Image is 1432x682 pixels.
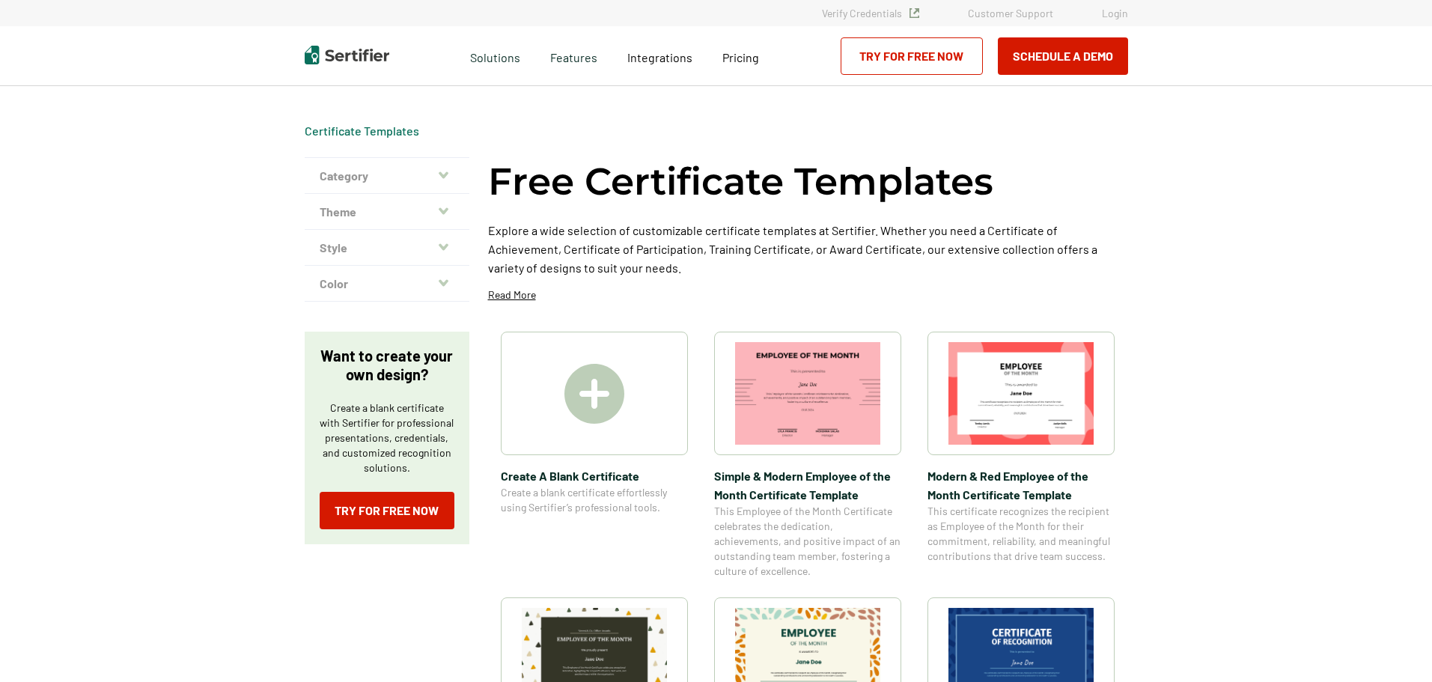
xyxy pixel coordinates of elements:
[910,8,919,18] img: Verified
[501,466,688,485] span: Create A Blank Certificate
[927,466,1115,504] span: Modern & Red Employee of the Month Certificate Template
[822,7,919,19] a: Verify Credentials
[1102,7,1128,19] a: Login
[305,46,389,64] img: Sertifier | Digital Credentialing Platform
[488,157,993,206] h1: Free Certificate Templates
[501,485,688,515] span: Create a blank certificate effortlessly using Sertifier’s professional tools.
[627,50,692,64] span: Integrations
[714,504,901,579] span: This Employee of the Month Certificate celebrates the dedication, achievements, and positive impa...
[305,266,469,302] button: Color
[627,46,692,65] a: Integrations
[305,124,419,138] div: Breadcrumb
[320,347,454,384] p: Want to create your own design?
[470,46,520,65] span: Solutions
[714,332,901,579] a: Simple & Modern Employee of the Month Certificate TemplateSimple & Modern Employee of the Month C...
[488,221,1128,277] p: Explore a wide selection of customizable certificate templates at Sertifier. Whether you need a C...
[305,194,469,230] button: Theme
[722,46,759,65] a: Pricing
[841,37,983,75] a: Try for Free Now
[320,492,454,529] a: Try for Free Now
[305,124,419,138] a: Certificate Templates
[722,50,759,64] span: Pricing
[735,342,880,445] img: Simple & Modern Employee of the Month Certificate Template
[488,287,536,302] p: Read More
[948,342,1094,445] img: Modern & Red Employee of the Month Certificate Template
[968,7,1053,19] a: Customer Support
[550,46,597,65] span: Features
[714,466,901,504] span: Simple & Modern Employee of the Month Certificate Template
[305,124,419,138] span: Certificate Templates
[564,364,624,424] img: Create A Blank Certificate
[305,230,469,266] button: Style
[927,332,1115,579] a: Modern & Red Employee of the Month Certificate TemplateModern & Red Employee of the Month Certifi...
[305,158,469,194] button: Category
[320,401,454,475] p: Create a blank certificate with Sertifier for professional presentations, credentials, and custom...
[927,504,1115,564] span: This certificate recognizes the recipient as Employee of the Month for their commitment, reliabil...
